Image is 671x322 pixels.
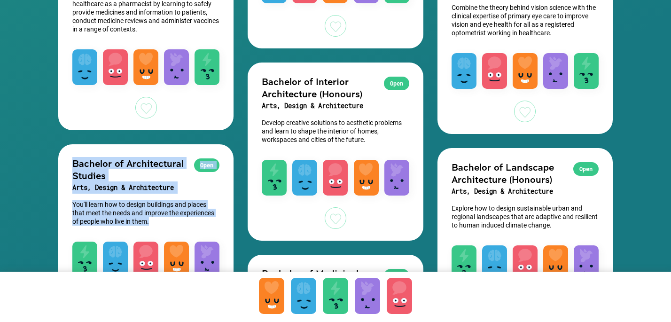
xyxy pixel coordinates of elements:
[384,77,409,90] div: Open
[452,204,599,229] p: Explore how to design sustainable urban and regional landscapes that are adaptive and resilient t...
[573,162,599,176] div: Open
[452,185,599,197] h3: Arts, Design & Architecture
[262,118,409,144] p: Develop creative solutions to aesthetic problems and learn to shape the interior of homes, worksp...
[384,269,409,283] div: Open
[248,63,423,241] a: OpenBachelor of Interior Architecture (Honours)Arts, Design & ArchitectureDevelop creative soluti...
[262,75,409,100] h2: Bachelor of Interior Architecture (Honours)
[262,100,409,112] h3: Arts, Design & Architecture
[194,158,219,172] div: Open
[72,181,219,194] h3: Arts, Design & Architecture
[72,200,219,226] p: You'll learn how to design buildings and places that meet the needs and improve the experiences o...
[72,157,219,181] h2: Bachelor of Architectural Studies
[262,267,409,291] h2: Bachelor of Medicinal Chemistry (Honours)
[452,3,599,37] p: Combine the theory behind vision science with the clinical expertise of primary eye care to impro...
[452,161,599,185] h2: Bachelor of Landscape Architecture (Honours)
